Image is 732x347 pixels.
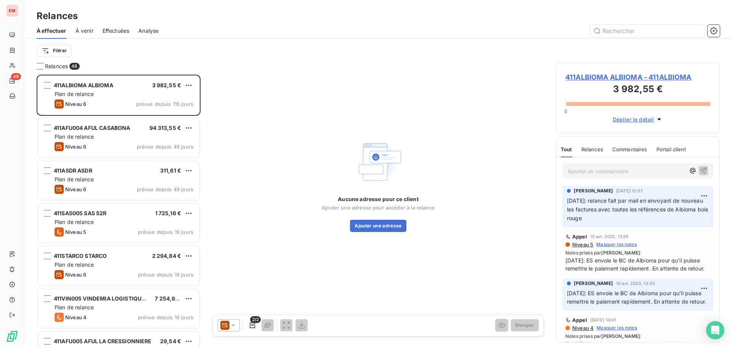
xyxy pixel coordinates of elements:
[590,318,616,322] span: [DATE] 14:01
[567,197,710,221] span: [DATE]: relance fait par mail en envoyant de nouveau les factures avec toutes les références de A...
[54,338,152,344] span: 411AFU005 AFUL LA CRESSIONNIERE
[136,101,193,107] span: prévue depuis 116 jours
[152,253,181,259] span: 2 294,84 €
[11,73,21,80] span: 48
[612,146,647,152] span: Commentaires
[45,62,68,70] span: Relances
[322,205,435,211] span: Ajouter une adresse pour accéder à la relance
[590,25,705,37] input: Rechercher
[572,233,587,240] span: Appel
[65,272,86,278] span: Niveau 6
[616,281,655,286] span: 10 avr. 2025, 13:55
[338,195,418,203] span: Aucune adresse pour ce client
[574,280,613,287] span: [PERSON_NAME]
[590,234,629,239] span: 10 avr. 2025, 13:55
[6,75,18,87] a: 48
[565,249,710,256] span: Notes prises par :
[138,272,193,278] span: prévue depuis 19 jours
[597,325,637,331] span: Masquer les notes
[596,241,637,248] span: Masquer les notes
[565,72,710,82] span: 411ALBIOMA ALBIOMA - 411ALBIOMA
[6,5,18,17] div: EM
[55,176,94,182] span: Plan de relance
[574,187,613,194] span: [PERSON_NAME]
[155,210,181,216] span: 1 725,16 €
[149,125,181,131] span: 94 313,55 €
[37,45,72,57] button: Filtrer
[572,317,587,323] span: Appel
[561,146,572,152] span: Tout
[138,229,193,235] span: prévue depuis 19 jours
[37,27,66,35] span: À effectuer
[511,319,539,331] button: Envoyer
[354,138,403,186] img: Empty state
[54,295,158,302] span: 411VIN005 VINDEMIA LOGISTIQUE / VL1
[54,125,130,131] span: 411AFU004 AFUL CASABONA
[65,186,86,192] span: Niveau 6
[75,27,93,35] span: À venir
[155,295,184,302] span: 7 254,96 €
[138,27,159,35] span: Analyse
[565,333,710,340] span: Notes prises par :
[137,186,193,192] span: prévue depuis 49 jours
[601,333,640,339] span: [PERSON_NAME]
[138,314,193,320] span: prévue depuis 19 jours
[6,330,18,342] img: Logo LeanPay
[706,321,724,339] div: Open Intercom Messenger
[160,167,181,174] span: 311,61 €
[37,75,201,347] div: grid
[565,82,710,98] h3: 3 982,55 €
[65,144,86,150] span: Niveau 6
[571,241,593,248] span: Niveau 5
[37,9,78,23] h3: Relances
[657,146,686,152] span: Portail client
[250,316,261,323] span: 2/2
[601,250,640,256] span: [PERSON_NAME]
[350,220,406,232] button: Ajouter une adresse
[55,304,94,310] span: Plan de relance
[65,101,86,107] span: Niveau 6
[54,253,107,259] span: 411STARCO STARCO
[610,115,666,124] button: Déplier le détail
[65,229,86,235] span: Niveau 5
[571,325,594,331] span: Niveau 4
[54,167,92,174] span: 411ASDR ASDR
[137,144,193,150] span: prévue depuis 49 jours
[103,27,130,35] span: Effectuées
[613,115,654,123] span: Déplier le détail
[55,219,94,225] span: Plan de relance
[55,261,94,268] span: Plan de relance
[581,146,603,152] span: Relances
[152,82,181,88] span: 3 982,55 €
[54,210,107,216] span: 411SAS005 SAS S2R
[69,63,79,70] span: 48
[65,314,87,320] span: Niveau 4
[567,290,706,305] span: [DATE]: ES envoie le BC de Albioma pour qu'il puisse remettre le paiement rapidement. En attente ...
[55,133,94,140] span: Plan de relance
[565,256,710,272] span: [DATE]: ES envoie le BC de Albioma pour qu'il puisse remettre le paiement rapidement. En attente ...
[564,108,567,114] span: 0
[616,189,642,193] span: [DATE] 15:31
[54,82,113,88] span: 411ALBIOMA ALBIOMA
[160,338,181,344] span: 29,54 €
[55,91,94,97] span: Plan de relance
